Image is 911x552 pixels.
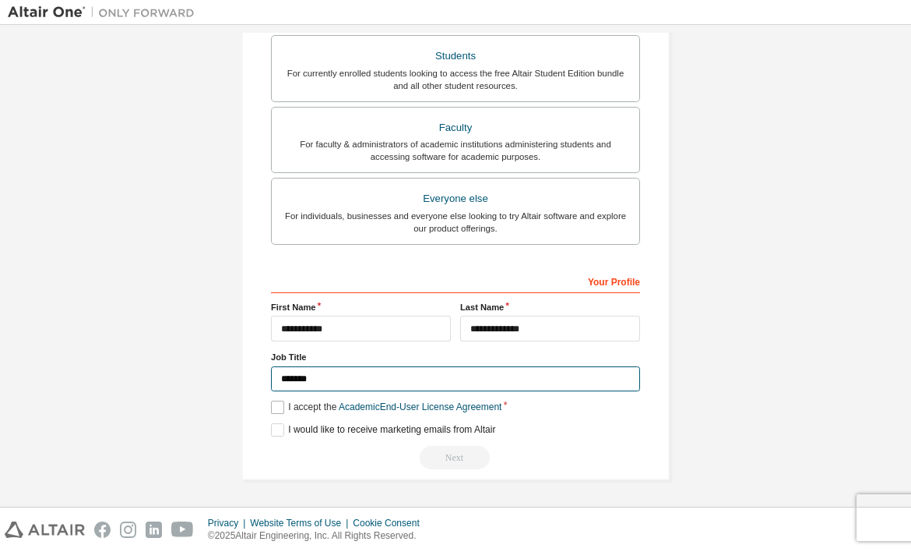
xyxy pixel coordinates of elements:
img: instagram.svg [120,522,136,538]
div: Students [281,45,630,67]
div: Faculty [281,117,630,139]
div: Cookie Consent [353,517,428,529]
img: facebook.svg [94,522,111,538]
div: Privacy [208,517,250,529]
div: Read and acccept EULA to continue [271,446,640,469]
label: I would like to receive marketing emails from Altair [271,423,495,437]
div: For individuals, businesses and everyone else looking to try Altair software and explore our prod... [281,210,630,235]
img: Altair One [8,5,202,20]
label: First Name [271,301,451,313]
div: For faculty & administrators of academic institutions administering students and accessing softwa... [281,138,630,163]
div: Everyone else [281,188,630,210]
img: youtube.svg [171,522,194,538]
label: Last Name [460,301,640,313]
img: altair_logo.svg [5,522,85,538]
img: linkedin.svg [146,522,162,538]
label: Job Title [271,351,640,363]
p: © 2025 Altair Engineering, Inc. All Rights Reserved. [208,529,429,543]
div: For currently enrolled students looking to access the free Altair Student Edition bundle and all ... [281,67,630,92]
label: I accept the [271,401,501,414]
a: Academic End-User License Agreement [339,402,501,412]
div: Your Profile [271,268,640,293]
div: Website Terms of Use [250,517,353,529]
